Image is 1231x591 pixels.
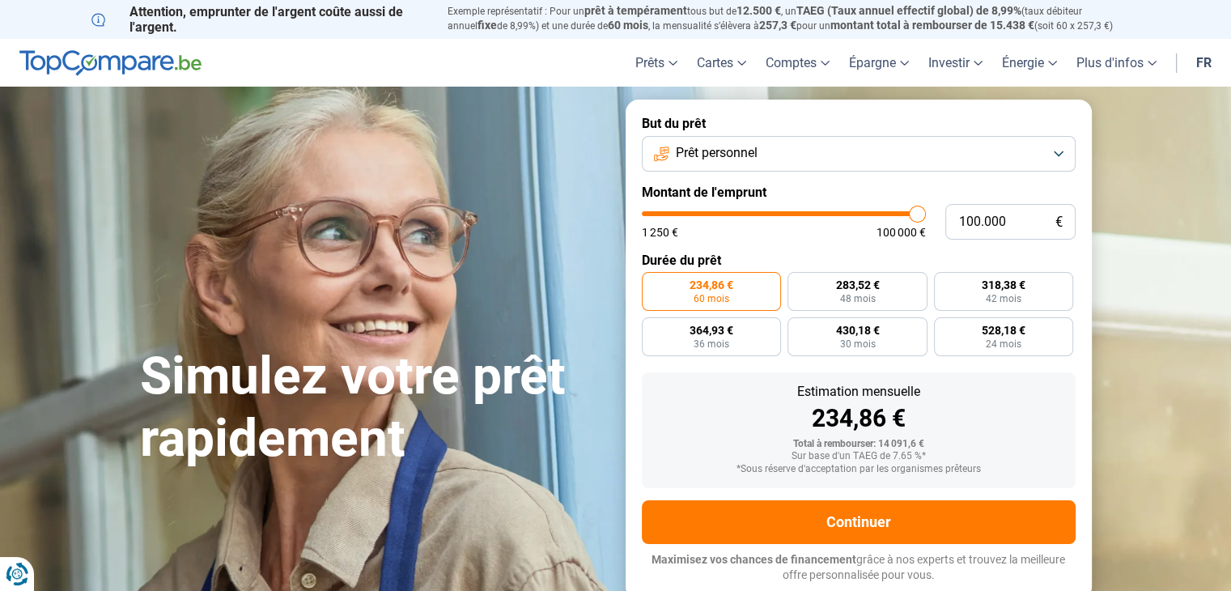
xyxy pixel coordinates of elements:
span: 60 mois [608,19,648,32]
span: 24 mois [986,339,1021,349]
div: 234,86 € [655,406,1063,431]
span: 364,93 € [690,325,733,336]
a: Cartes [687,39,756,87]
span: TAEG (Taux annuel effectif global) de 8,99% [796,4,1021,17]
button: Prêt personnel [642,136,1076,172]
a: Investir [919,39,992,87]
span: 283,52 € [835,279,879,291]
span: 100 000 € [877,227,926,238]
p: Exemple représentatif : Pour un tous but de , un (taux débiteur annuel de 8,99%) et une durée de ... [448,4,1140,33]
span: 36 mois [694,339,729,349]
span: montant total à rembourser de 15.438 € [830,19,1034,32]
span: 430,18 € [835,325,879,336]
p: grâce à nos experts et trouvez la meilleure offre personnalisée pour vous. [642,552,1076,584]
span: 60 mois [694,294,729,304]
div: Sur base d'un TAEG de 7.65 %* [655,451,1063,462]
a: Plus d'infos [1067,39,1166,87]
span: 30 mois [839,339,875,349]
div: *Sous réserve d'acceptation par les organismes prêteurs [655,464,1063,475]
span: 528,18 € [982,325,1025,336]
a: Énergie [992,39,1067,87]
span: 1 250 € [642,227,678,238]
img: TopCompare [19,50,202,76]
span: € [1055,215,1063,229]
label: Durée du prêt [642,253,1076,268]
span: 12.500 € [736,4,781,17]
a: Comptes [756,39,839,87]
span: 318,38 € [982,279,1025,291]
label: Montant de l'emprunt [642,185,1076,200]
label: But du prêt [642,116,1076,131]
span: Maximisez vos chances de financement [652,553,856,566]
span: 42 mois [986,294,1021,304]
span: 257,3 € [759,19,796,32]
h1: Simulez votre prêt rapidement [140,346,606,470]
span: 48 mois [839,294,875,304]
a: fr [1186,39,1221,87]
div: Total à rembourser: 14 091,6 € [655,439,1063,450]
p: Attention, emprunter de l'argent coûte aussi de l'argent. [91,4,428,35]
div: Estimation mensuelle [655,385,1063,398]
a: Épargne [839,39,919,87]
span: fixe [478,19,497,32]
span: 234,86 € [690,279,733,291]
span: Prêt personnel [676,144,758,162]
button: Continuer [642,500,1076,544]
span: prêt à tempérament [584,4,687,17]
a: Prêts [626,39,687,87]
